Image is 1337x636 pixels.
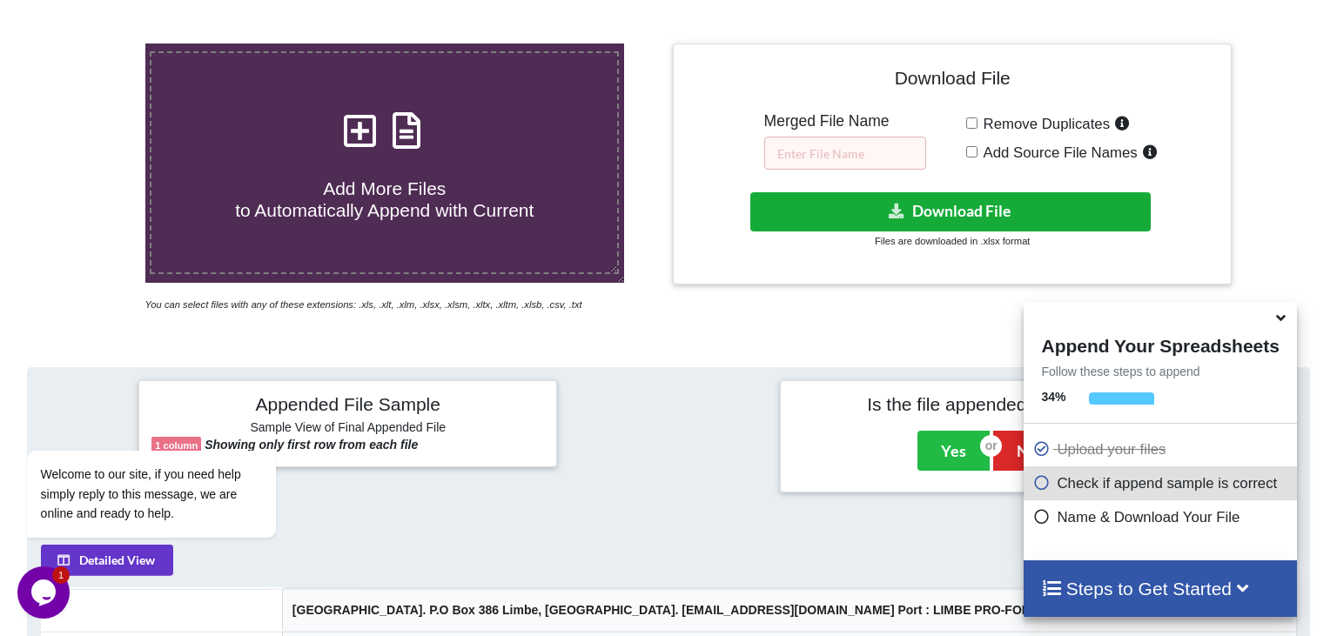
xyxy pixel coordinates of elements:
button: Yes [917,431,990,471]
h4: Append Your Spreadsheets [1024,331,1296,357]
h4: Appended File Sample [151,393,544,418]
b: 34 % [1041,390,1065,404]
h4: Is the file appended correctly? [793,393,1186,415]
p: Check if append sample is correct [1032,472,1292,494]
th: [GEOGRAPHIC_DATA]. P.O Box 386 Limbe, [GEOGRAPHIC_DATA]. [EMAIL_ADDRESS][DOMAIN_NAME] Port : LIMB... [281,588,1295,631]
iframe: chat widget [17,566,73,619]
i: You can select files with any of these extensions: .xls, .xlt, .xlm, .xlsx, .xlsm, .xltx, .xltm, ... [145,299,582,310]
h5: Merged File Name [764,112,926,131]
span: Remove Duplicates [978,116,1111,132]
button: Detailed View [40,544,172,575]
button: Download File [750,192,1150,231]
h6: Sample View of Final Appended File [151,420,544,438]
p: Follow these steps to append [1024,363,1296,380]
small: Files are downloaded in .xlsx format [875,236,1030,246]
h4: Download File [686,57,1219,106]
span: Add More Files to Automatically Append with Current [235,178,534,220]
span: Add Source File Names [978,144,1138,161]
button: No [993,431,1061,471]
p: Name & Download Your File [1032,506,1292,528]
input: Enter File Name [764,137,926,170]
p: Upload your files [1032,439,1292,460]
iframe: chat widget [17,293,331,558]
h4: Steps to Get Started [1041,578,1279,599]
